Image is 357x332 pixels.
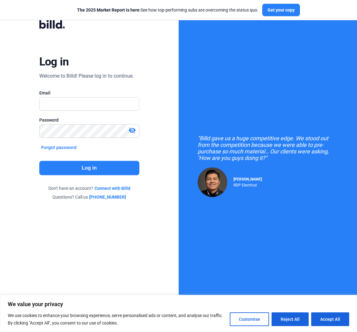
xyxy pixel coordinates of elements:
div: Questions? Call us [39,194,139,200]
div: Email [39,90,139,96]
span: The 2025 Market Report is here: [77,7,141,12]
div: Welcome to Billd! Please log in to continue. [39,72,134,80]
button: Customise [230,312,269,326]
div: Log in [39,55,69,69]
p: We value your privacy [8,301,349,308]
div: RDP Electrical [234,181,262,187]
button: Reject All [272,312,309,326]
div: Don't have an account? [39,185,139,191]
a: [PHONE_NUMBER] [89,194,126,200]
button: Log in [39,161,139,175]
a: Connect with Billd [94,185,130,191]
div: Password [39,117,139,123]
img: Raul Pacheco [198,167,227,197]
button: Forgot password [39,144,79,151]
p: We use cookies to enhance your browsing experience, serve personalised ads or content, and analys... [8,312,225,327]
button: Get your copy [262,4,300,16]
button: Accept All [311,312,349,326]
span: [PERSON_NAME] [234,177,262,181]
div: See how top-performing subs are overcoming the status quo. [77,7,258,13]
mat-icon: visibility_off [128,127,136,134]
div: "Billd gave us a huge competitive edge. We stood out from the competition because we were able to... [198,135,338,161]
